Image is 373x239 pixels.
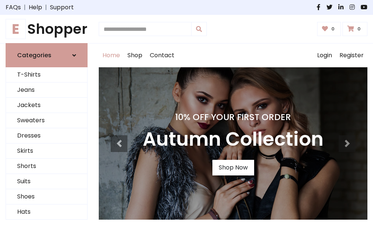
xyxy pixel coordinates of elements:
[124,43,146,67] a: Shop
[6,159,87,174] a: Shorts
[6,204,87,220] a: Hats
[29,3,42,12] a: Help
[329,26,336,32] span: 0
[6,98,87,113] a: Jackets
[6,113,87,128] a: Sweaters
[99,43,124,67] a: Home
[355,26,363,32] span: 0
[6,128,87,143] a: Dresses
[313,43,336,67] a: Login
[6,143,87,159] a: Skirts
[317,22,341,36] a: 0
[6,67,87,83] a: T-Shirts
[6,43,88,67] a: Categories
[17,52,51,59] h6: Categories
[6,21,88,37] h1: Shopper
[6,174,87,189] a: Suits
[342,22,367,36] a: 0
[146,43,178,67] a: Contact
[6,83,87,98] a: Jeans
[21,3,29,12] span: |
[143,112,323,122] h4: 10% Off Your First Order
[50,3,74,12] a: Support
[212,160,254,175] a: Shop Now
[6,189,87,204] a: Shoes
[42,3,50,12] span: |
[6,3,21,12] a: FAQs
[143,128,323,151] h3: Autumn Collection
[336,43,367,67] a: Register
[6,21,88,37] a: EShopper
[6,19,26,39] span: E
